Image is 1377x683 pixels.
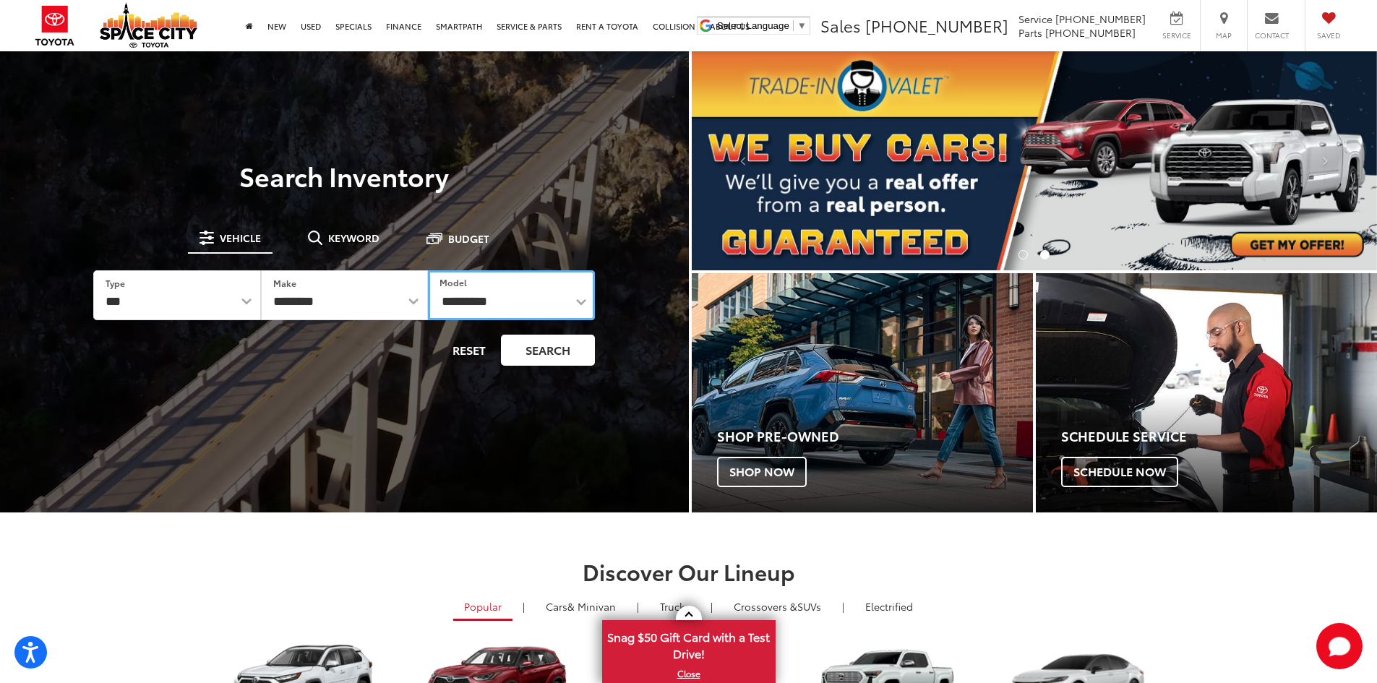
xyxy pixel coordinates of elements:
[604,622,774,666] span: Snag $50 Gift Card with a Test Drive!
[100,3,197,48] img: Space City Toyota
[1316,623,1363,669] svg: Start Chat
[865,14,1008,37] span: [PHONE_NUMBER]
[106,277,125,289] label: Type
[633,599,643,614] li: |
[1018,12,1052,26] span: Service
[179,559,1198,583] h2: Discover Our Lineup
[519,599,528,614] li: |
[1160,30,1193,40] span: Service
[1274,80,1377,241] button: Click to view next picture.
[723,594,832,619] a: SUVs
[1045,25,1136,40] span: [PHONE_NUMBER]
[838,599,848,614] li: |
[820,14,861,37] span: Sales
[692,80,794,241] button: Click to view previous picture.
[1018,250,1028,259] li: Go to slide number 1.
[692,273,1033,512] div: Toyota
[692,273,1033,512] a: Shop Pre-Owned Shop Now
[734,599,797,614] span: Crossovers &
[1018,25,1042,40] span: Parts
[448,233,489,244] span: Budget
[1208,30,1240,40] span: Map
[1255,30,1289,40] span: Contact
[1313,30,1344,40] span: Saved
[273,277,296,289] label: Make
[717,429,1033,444] h4: Shop Pre-Owned
[717,20,789,31] span: Select Language
[439,276,467,288] label: Model
[1036,273,1377,512] div: Toyota
[1055,12,1146,26] span: [PHONE_NUMBER]
[1061,429,1377,444] h4: Schedule Service
[797,20,807,31] span: ▼
[453,594,512,621] a: Popular
[649,594,700,619] a: Trucks
[328,233,379,243] span: Keyword
[1316,623,1363,669] button: Toggle Chat Window
[854,594,924,619] a: Electrified
[440,335,498,366] button: Reset
[61,161,628,190] h3: Search Inventory
[1036,273,1377,512] a: Schedule Service Schedule Now
[793,20,794,31] span: ​
[501,335,595,366] button: Search
[567,599,616,614] span: & Minivan
[535,594,627,619] a: Cars
[220,233,261,243] span: Vehicle
[717,457,807,487] span: Shop Now
[707,599,716,614] li: |
[717,20,807,31] a: Select Language​
[1040,250,1050,259] li: Go to slide number 2.
[1061,457,1178,487] span: Schedule Now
